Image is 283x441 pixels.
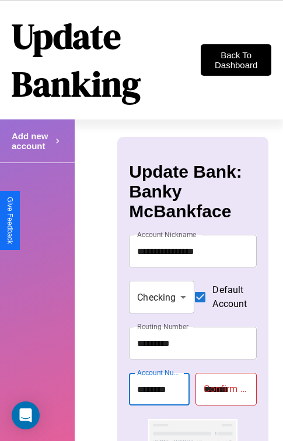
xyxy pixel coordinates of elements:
span: Default Account [212,283,247,311]
label: Routing Number [137,322,188,331]
div: Checking [129,281,194,313]
h4: Add new account [12,131,53,151]
h3: Update Bank: Banky McBankface [129,162,256,221]
label: Account Number [137,368,184,378]
div: Open Intercom Messenger [12,401,40,429]
h1: Update Banking [12,12,201,108]
div: Give Feedback [6,197,14,244]
button: Back To Dashboard [201,44,271,76]
label: Account Nickname [137,230,197,239]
